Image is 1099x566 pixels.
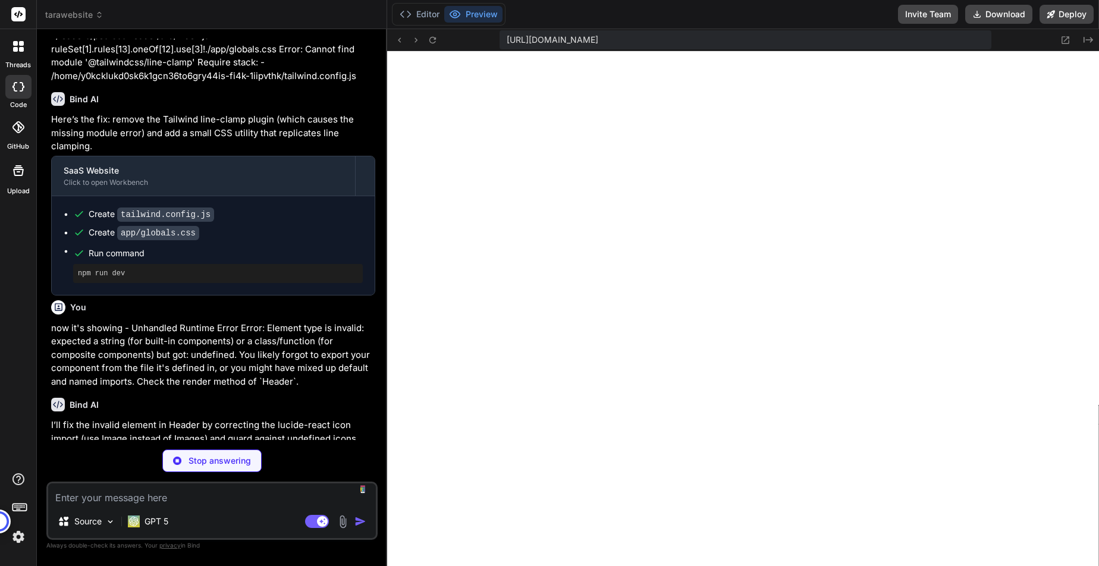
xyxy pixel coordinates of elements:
img: attachment [336,515,350,529]
div: Create [89,227,199,239]
p: I’ll fix the invalid element in Header by correcting the lucide-react icon import (use Image inst... [51,419,375,445]
button: Download [965,5,1032,24]
h6: You [70,301,86,313]
span: tarawebsite [45,9,103,21]
img: GPT 5 [128,515,140,527]
button: Invite Team [898,5,958,24]
button: Deploy [1040,5,1094,24]
span: Run command [89,247,363,259]
button: Preview [444,6,503,23]
label: GitHub [7,141,29,152]
div: SaaS Website [64,165,343,177]
p: Here’s the fix: remove the Tailwind line-clamp plugin (which causes the missing module error) and... [51,113,375,153]
button: Editor [395,6,444,23]
p: now it's showing - Unhandled Runtime Error Error: Element type is invalid: expected a string (for... [51,322,375,389]
p: Always double-check its answers. Your in Bind [46,540,378,551]
h6: Bind AI [70,399,99,411]
pre: npm run dev [78,269,358,278]
h6: Bind AI [70,93,99,105]
span: privacy [159,542,181,549]
p: Source [74,515,102,527]
label: Upload [7,186,30,196]
img: icon [354,515,366,527]
p: GPT 5 [145,515,168,527]
div: Create [89,208,214,221]
code: tailwind.config.js [117,207,214,222]
code: app/globals.css [117,226,199,240]
button: SaaS WebsiteClick to open Workbench [52,156,355,196]
p: Stop answering [189,455,251,467]
span: [URL][DOMAIN_NAME] [507,34,598,46]
div: Click to open Workbench [64,178,343,187]
label: threads [5,60,31,70]
img: Pick Models [105,517,115,527]
label: code [10,100,27,110]
img: settings [8,527,29,547]
iframe: Preview [387,51,1099,566]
